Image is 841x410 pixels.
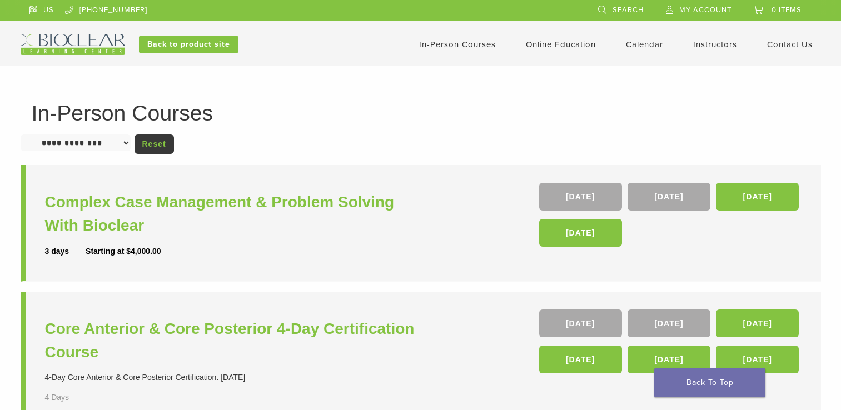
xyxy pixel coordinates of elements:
a: [DATE] [539,219,622,247]
div: Starting at $4,000.00 [86,246,161,257]
a: [DATE] [628,346,710,373]
a: [DATE] [539,183,622,211]
span: 0 items [772,6,802,14]
a: [DATE] [628,309,710,337]
a: [DATE] [716,309,799,337]
a: Online Education [526,39,596,49]
a: [DATE] [716,346,799,373]
a: Back To Top [654,368,765,397]
a: Contact Us [767,39,813,49]
span: Search [613,6,644,14]
div: 4-Day Core Anterior & Core Posterior Certification. [DATE] [45,372,424,383]
a: Core Anterior & Core Posterior 4-Day Certification Course [45,317,424,364]
a: [DATE] [539,346,622,373]
span: My Account [679,6,731,14]
div: , , , , , [539,309,802,379]
a: In-Person Courses [419,39,496,49]
div: 4 Days [45,392,102,403]
div: , , , [539,183,802,252]
a: [DATE] [628,183,710,211]
a: [DATE] [716,183,799,211]
h1: In-Person Courses [32,102,810,124]
div: 3 days [45,246,86,257]
a: Complex Case Management & Problem Solving With Bioclear [45,191,424,237]
a: Instructors [693,39,737,49]
img: Bioclear [21,34,125,55]
a: Back to product site [139,36,238,53]
a: Calendar [626,39,663,49]
a: [DATE] [539,309,622,337]
a: Reset [135,134,174,154]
